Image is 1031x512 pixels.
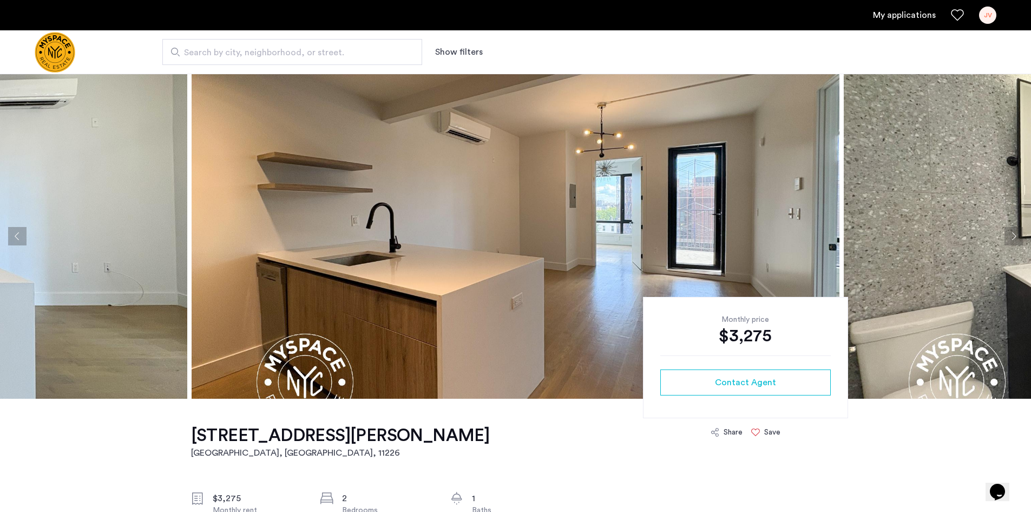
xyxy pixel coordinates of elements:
[184,46,392,59] span: Search by city, neighborhood, or street.
[162,39,422,65] input: Apartment Search
[660,325,831,347] div: $3,275
[191,425,490,446] h1: [STREET_ADDRESS][PERSON_NAME]
[986,469,1020,501] iframe: chat widget
[191,446,490,459] h2: [GEOGRAPHIC_DATA], [GEOGRAPHIC_DATA] , 11226
[8,227,27,245] button: Previous apartment
[191,425,490,459] a: [STREET_ADDRESS][PERSON_NAME][GEOGRAPHIC_DATA], [GEOGRAPHIC_DATA], 11226
[35,32,75,73] img: logo
[192,74,839,399] img: apartment
[979,7,996,24] div: JV
[472,492,563,505] div: 1
[213,492,304,505] div: $3,275
[715,376,776,389] span: Contact Agent
[342,492,433,505] div: 2
[951,9,964,22] a: Favorites
[35,32,75,73] a: Cazamio logo
[435,46,483,59] button: Show or hide filters
[660,370,831,396] button: button
[764,427,780,438] div: Save
[1004,227,1023,245] button: Next apartment
[724,427,743,438] div: Share
[660,314,831,325] div: Monthly price
[873,9,936,22] a: My application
